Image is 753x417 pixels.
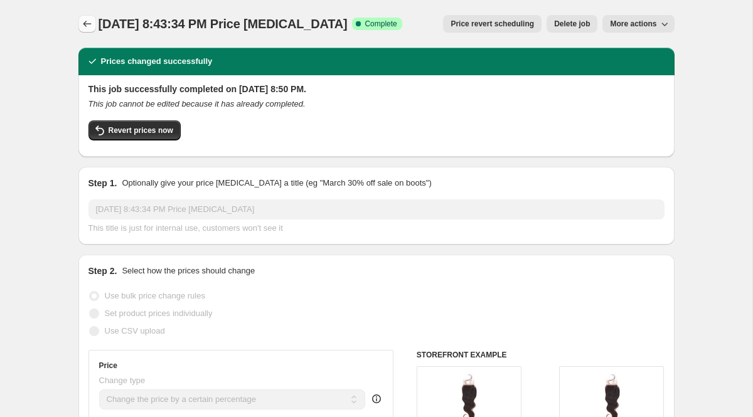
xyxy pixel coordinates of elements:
[88,120,181,140] button: Revert prices now
[88,265,117,277] h2: Step 2.
[88,199,665,219] input: 30% off holiday sale
[88,99,306,108] i: This job cannot be edited because it has already completed.
[105,326,165,335] span: Use CSV upload
[88,223,283,233] span: This title is just for internal use, customers won't see it
[105,291,205,300] span: Use bulk price change rules
[99,376,146,385] span: Change type
[88,177,117,189] h2: Step 1.
[99,17,348,31] span: [DATE] 8:43:34 PM Price [MEDICAL_DATA]
[370,393,383,405] div: help
[443,15,542,33] button: Price revert scheduling
[451,19,534,29] span: Price revert scheduling
[122,265,255,277] p: Select how the prices should change
[554,19,590,29] span: Delete job
[101,55,213,68] h2: Prices changed successfully
[88,83,665,95] h2: This job successfully completed on [DATE] 8:50 PM.
[417,350,665,360] h6: STOREFRONT EXAMPLE
[122,177,431,189] p: Optionally give your price [MEDICAL_DATA] a title (eg "March 30% off sale on boots")
[78,15,96,33] button: Price change jobs
[365,19,397,29] span: Complete
[105,309,213,318] span: Set product prices individually
[602,15,674,33] button: More actions
[109,125,173,135] span: Revert prices now
[610,19,656,29] span: More actions
[99,361,117,371] h3: Price
[547,15,597,33] button: Delete job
